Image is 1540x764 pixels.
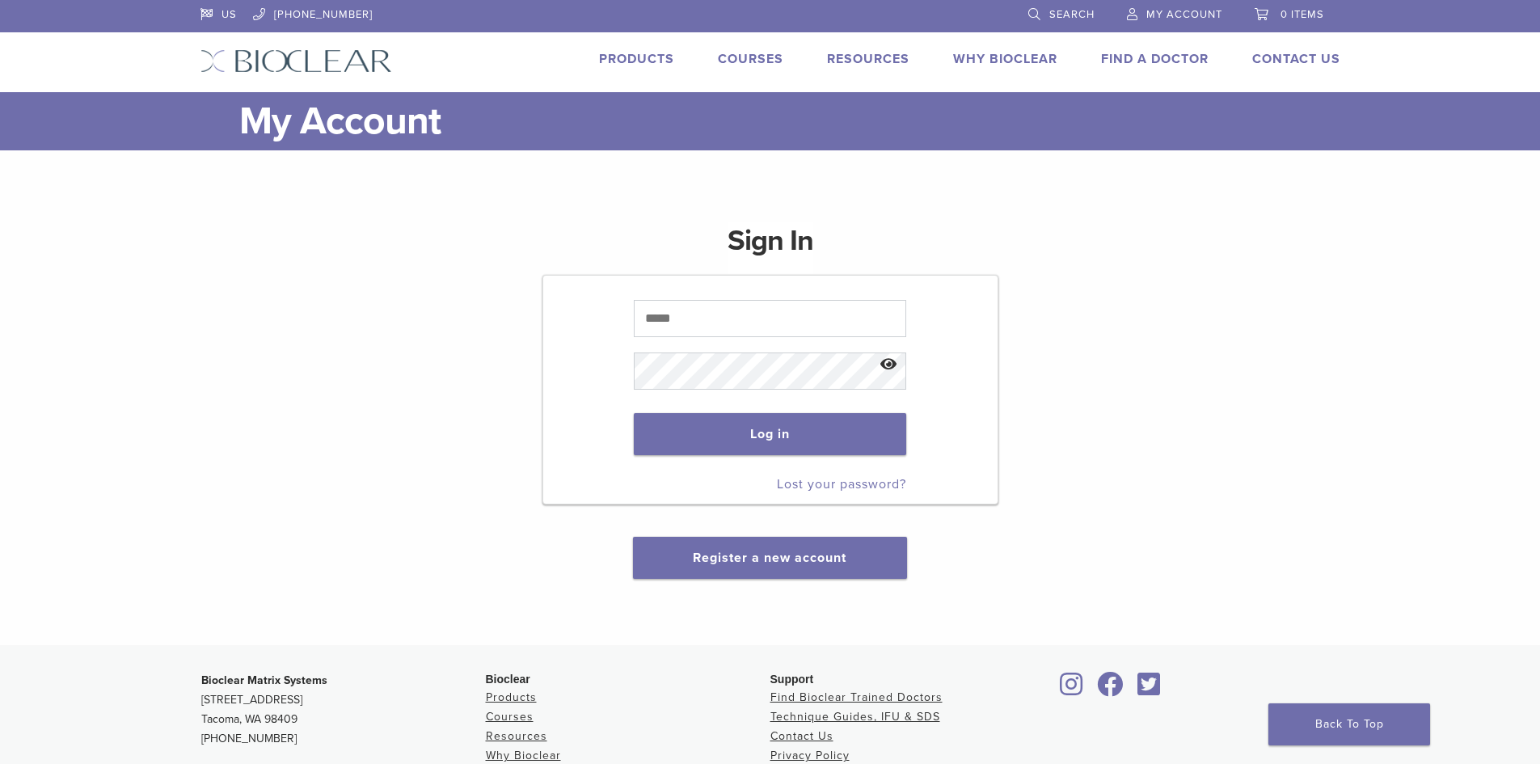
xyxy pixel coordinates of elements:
a: Technique Guides, IFU & SDS [770,710,940,724]
a: Products [486,690,537,704]
a: Contact Us [1252,51,1340,67]
a: Courses [486,710,534,724]
h1: My Account [239,92,1340,150]
a: Bioclear [1055,682,1089,698]
a: Back To Top [1268,703,1430,745]
span: 0 items [1281,8,1324,21]
button: Register a new account [633,537,906,579]
a: Bioclear [1133,682,1167,698]
a: Courses [718,51,783,67]
a: Register a new account [693,550,846,566]
h1: Sign In [728,222,813,273]
span: My Account [1146,8,1222,21]
a: Find Bioclear Trained Doctors [770,690,943,704]
strong: Bioclear Matrix Systems [201,673,327,687]
img: Bioclear [200,49,392,73]
a: Lost your password? [777,476,906,492]
a: Products [599,51,674,67]
a: Find A Doctor [1101,51,1209,67]
a: Why Bioclear [953,51,1057,67]
a: Privacy Policy [770,749,850,762]
button: Show password [871,344,906,386]
span: Bioclear [486,673,530,686]
p: [STREET_ADDRESS] Tacoma, WA 98409 [PHONE_NUMBER] [201,671,486,749]
a: Contact Us [770,729,833,743]
span: Search [1049,8,1095,21]
a: Resources [486,729,547,743]
span: Support [770,673,814,686]
a: Bioclear [1092,682,1129,698]
button: Log in [634,413,906,455]
a: Why Bioclear [486,749,561,762]
a: Resources [827,51,909,67]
